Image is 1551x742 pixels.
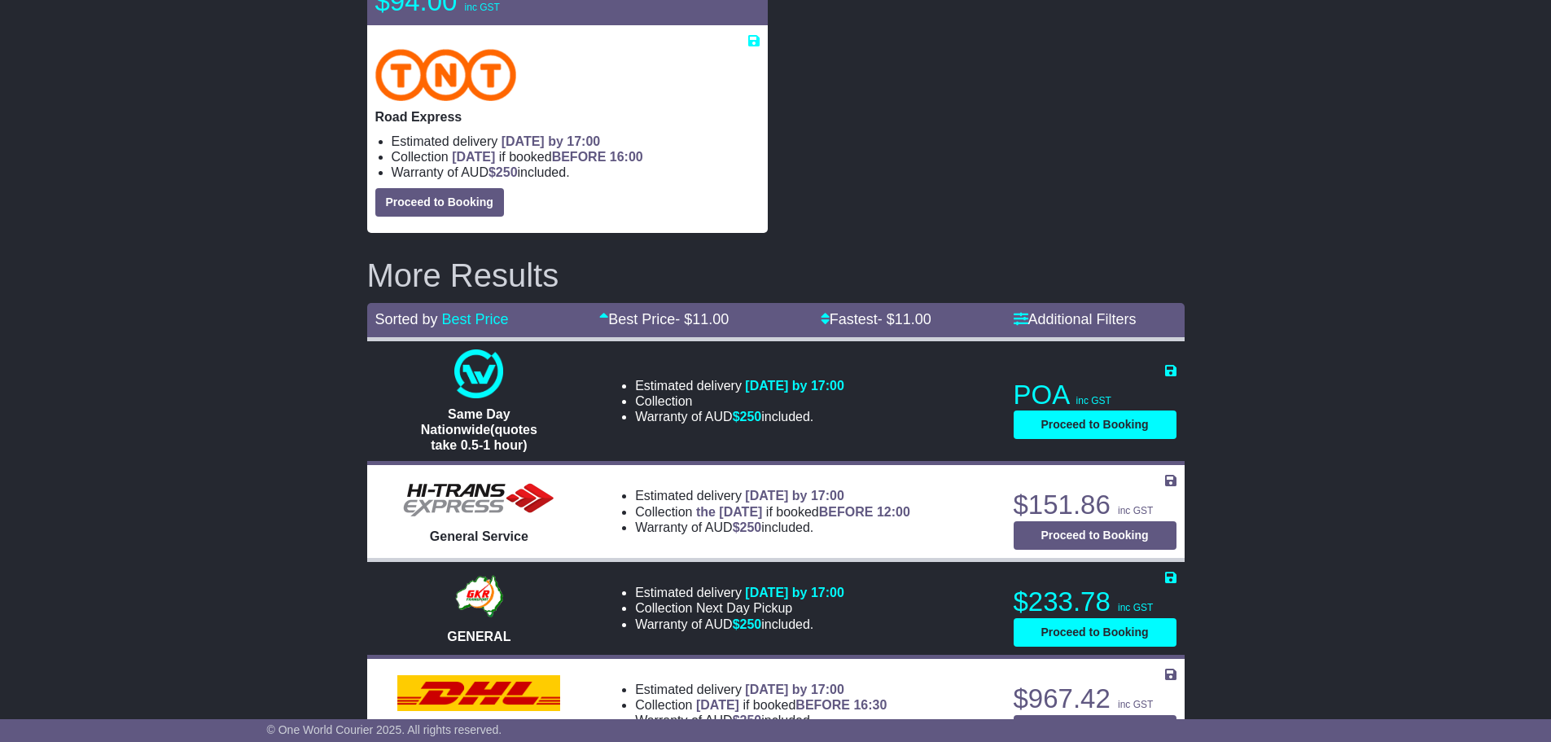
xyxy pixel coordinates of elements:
[496,165,518,179] span: 250
[451,572,507,621] img: GKR: GENERAL
[1118,505,1153,516] span: inc GST
[635,393,844,409] li: Collection
[635,504,910,520] li: Collection
[397,480,560,520] img: HiTrans: General Service
[745,586,844,599] span: [DATE] by 17:00
[635,713,887,728] li: Warranty of AUD included.
[878,311,931,327] span: - $
[740,617,762,631] span: 250
[635,409,844,424] li: Warranty of AUD included.
[696,698,887,712] span: if booked
[1014,586,1176,618] p: $233.78
[452,150,642,164] span: if booked
[375,188,504,217] button: Proceed to Booking
[740,713,762,727] span: 250
[1014,521,1176,550] button: Proceed to Booking
[465,2,500,13] span: inc GST
[745,683,844,696] span: [DATE] by 17:00
[367,257,1185,293] h2: More Results
[877,505,910,519] span: 12:00
[821,311,931,327] a: Fastest- $11.00
[610,150,643,164] span: 16:00
[635,600,844,616] li: Collection
[733,520,762,534] span: $
[452,150,495,164] span: [DATE]
[696,505,910,519] span: if booked
[635,697,887,713] li: Collection
[692,311,729,327] span: 11.00
[375,49,517,101] img: TNT Domestic: Road Express
[1014,411,1176,439] button: Proceed to Booking
[745,489,844,503] span: [DATE] by 17:00
[1014,311,1137,327] a: Additional Filters
[733,410,762,424] span: $
[635,520,910,535] li: Warranty of AUD included.
[819,505,874,519] span: BEFORE
[447,630,510,643] span: GENERAL
[895,311,931,327] span: 11.00
[1118,602,1153,613] span: inc GST
[502,134,601,148] span: [DATE] by 17:00
[733,617,762,631] span: $
[675,311,729,327] span: - $
[733,713,762,727] span: $
[795,698,850,712] span: BEFORE
[740,520,762,534] span: 250
[696,601,792,615] span: Next Day Pickup
[421,407,537,452] span: Same Day Nationwide(quotes take 0.5-1 hour)
[442,311,509,327] a: Best Price
[454,349,503,398] img: One World Courier: Same Day Nationwide(quotes take 0.5-1 hour)
[392,165,760,180] li: Warranty of AUD included.
[375,311,438,327] span: Sorted by
[635,585,844,600] li: Estimated delivery
[635,617,844,632] li: Warranty of AUD included.
[552,150,607,164] span: BEFORE
[740,410,762,424] span: 250
[599,311,729,327] a: Best Price- $11.00
[1118,699,1153,710] span: inc GST
[1014,618,1176,647] button: Proceed to Booking
[853,698,887,712] span: 16:30
[745,379,844,393] span: [DATE] by 17:00
[635,682,887,697] li: Estimated delivery
[635,378,844,393] li: Estimated delivery
[392,149,760,165] li: Collection
[1014,379,1176,411] p: POA
[489,165,518,179] span: $
[430,529,528,543] span: General Service
[635,488,910,503] li: Estimated delivery
[1014,489,1176,521] p: $151.86
[696,698,739,712] span: [DATE]
[375,109,760,125] p: Road Express
[1014,683,1176,715] p: $967.42
[397,675,560,711] img: DHL: Domestic Express
[267,723,502,736] span: © One World Courier 2025. All rights reserved.
[392,134,760,149] li: Estimated delivery
[696,505,762,519] span: the [DATE]
[1076,395,1111,406] span: inc GST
